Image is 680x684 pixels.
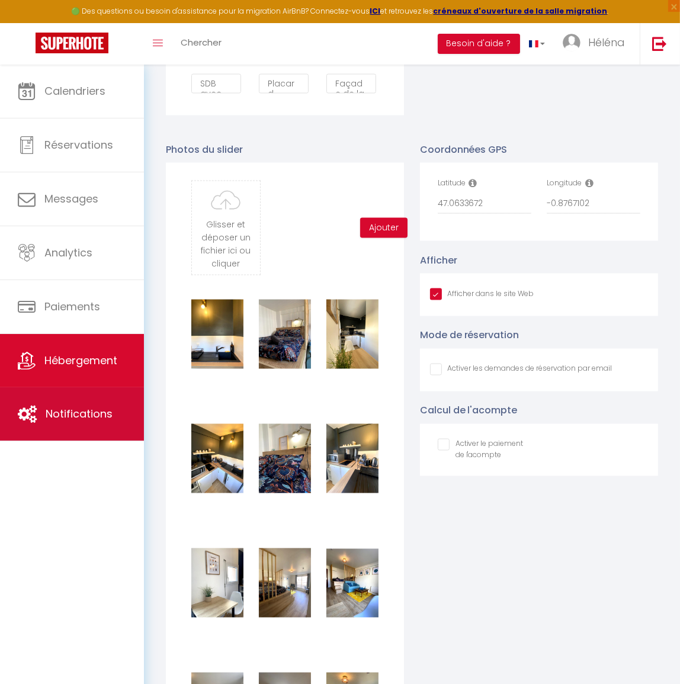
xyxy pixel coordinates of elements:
span: Analytics [44,245,92,260]
img: ... [563,34,580,52]
label: Afficher [420,253,457,268]
button: Ouvrir le widget de chat LiveChat [9,5,45,40]
span: Notifications [46,406,113,421]
span: Messages [44,191,98,206]
img: logout [652,36,667,51]
button: Besoin d'aide ? [438,34,520,54]
a: ... Héléna [554,23,640,65]
span: Calendriers [44,84,105,98]
label: Mode de réservation [420,328,519,343]
a: ICI [370,6,381,16]
label: Latitude [438,178,466,189]
label: Calcul de l'acompte [420,403,518,418]
label: Longitude [547,178,582,189]
a: créneaux d'ouverture de la salle migration [434,6,608,16]
button: Ajouter [360,218,408,238]
label: Coordonnées GPS [420,142,508,157]
a: Chercher [172,23,230,65]
span: Héléna [588,35,625,50]
span: Chercher [181,36,222,49]
img: Super Booking [36,33,108,53]
span: Réservations [44,137,113,152]
span: Hébergement [44,353,117,368]
span: Paiements [44,299,100,314]
p: Photos du slider [166,142,404,157]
